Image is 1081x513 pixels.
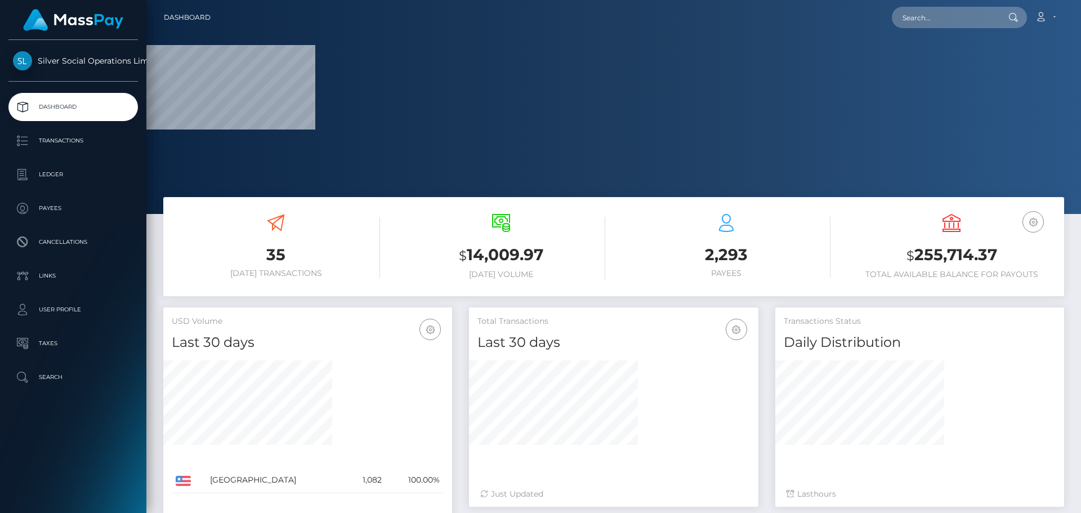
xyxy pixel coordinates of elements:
img: MassPay Logo [23,9,123,31]
a: Taxes [8,329,138,358]
a: Dashboard [8,93,138,121]
h4: Last 30 days [477,333,749,353]
span: Silver Social Operations Limited [8,56,138,66]
td: 1,082 [345,467,385,493]
p: Dashboard [13,99,133,115]
a: Search [8,363,138,391]
div: Just Updated [480,488,747,500]
h5: Transactions Status [784,316,1056,327]
h4: Last 30 days [172,333,444,353]
p: Cancellations [13,234,133,251]
h4: Daily Distribution [784,333,1056,353]
small: $ [459,248,467,264]
h6: [DATE] Transactions [172,269,380,278]
h6: Total Available Balance for Payouts [847,270,1056,279]
h3: 255,714.37 [847,244,1056,267]
p: Links [13,267,133,284]
a: User Profile [8,296,138,324]
h6: [DATE] Volume [397,270,605,279]
a: Ledger [8,160,138,189]
p: Taxes [13,335,133,352]
h5: USD Volume [172,316,444,327]
a: Links [8,262,138,290]
p: Search [13,369,133,386]
td: [GEOGRAPHIC_DATA] [206,467,346,493]
h3: 14,009.97 [397,244,605,267]
p: Ledger [13,166,133,183]
a: Transactions [8,127,138,155]
small: $ [906,248,914,264]
h5: Total Transactions [477,316,749,327]
h3: 2,293 [622,244,830,266]
div: Last hours [787,488,1053,500]
a: Dashboard [164,6,211,29]
img: US.png [176,476,191,486]
h3: 35 [172,244,380,266]
td: 100.00% [386,467,444,493]
a: Cancellations [8,228,138,256]
h6: Payees [622,269,830,278]
img: Silver Social Operations Limited [13,51,32,70]
p: User Profile [13,301,133,318]
p: Payees [13,200,133,217]
input: Search... [892,7,998,28]
a: Payees [8,194,138,222]
p: Transactions [13,132,133,149]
